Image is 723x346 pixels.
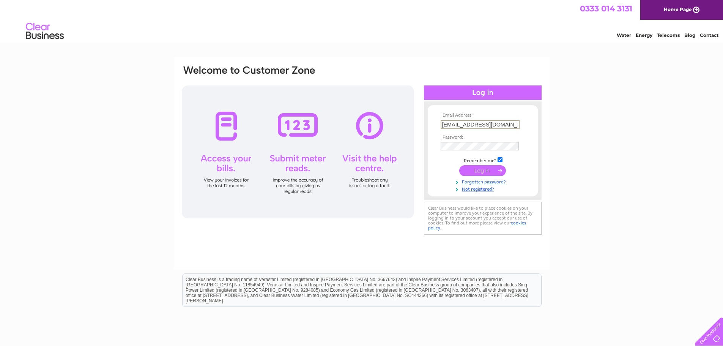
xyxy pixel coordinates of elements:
[428,220,526,231] a: cookies policy
[439,135,527,140] th: Password:
[684,32,695,38] a: Blog
[636,32,652,38] a: Energy
[25,20,64,43] img: logo.png
[439,113,527,118] th: Email Address:
[657,32,680,38] a: Telecoms
[459,165,506,176] input: Submit
[424,202,542,235] div: Clear Business would like to place cookies on your computer to improve your experience of the sit...
[441,178,527,185] a: Forgotten password?
[441,185,527,192] a: Not registered?
[580,4,632,13] a: 0333 014 3131
[617,32,631,38] a: Water
[700,32,718,38] a: Contact
[183,4,541,37] div: Clear Business is a trading name of Verastar Limited (registered in [GEOGRAPHIC_DATA] No. 3667643...
[439,156,527,164] td: Remember me?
